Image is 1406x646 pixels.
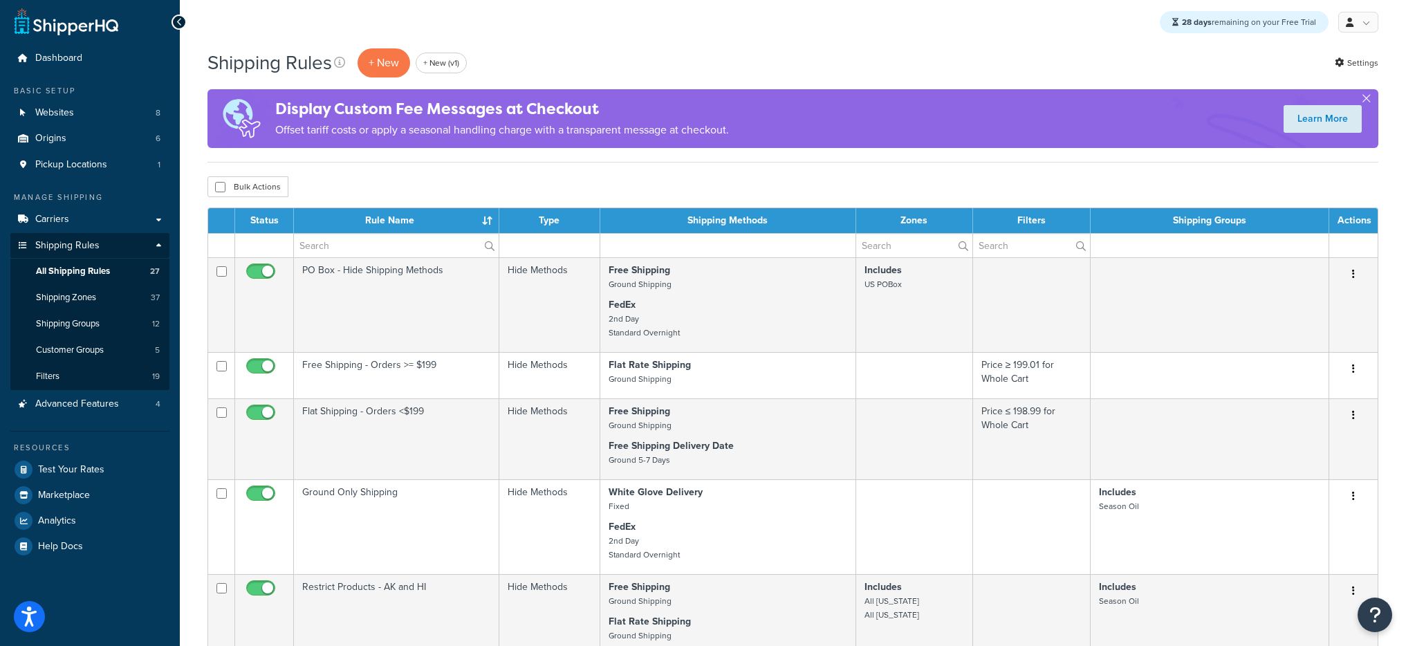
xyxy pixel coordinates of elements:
[499,479,600,574] td: Hide Methods
[499,398,600,479] td: Hide Methods
[499,257,600,352] td: Hide Methods
[10,442,169,454] div: Resources
[609,519,636,534] strong: FedEx
[158,159,160,171] span: 1
[609,373,672,385] small: Ground Shipping
[973,352,1091,398] td: Price ≥ 199.01 for Whole Cart
[150,266,160,277] span: 27
[10,192,169,203] div: Manage Shipping
[36,318,100,330] span: Shipping Groups
[609,297,636,312] strong: FedEx
[15,8,118,35] a: ShipperHQ Home
[10,126,169,151] a: Origins 6
[294,234,499,257] input: Search
[609,629,672,642] small: Ground Shipping
[609,595,672,607] small: Ground Shipping
[10,311,169,337] a: Shipping Groups 12
[10,285,169,311] a: Shipping Zones 37
[10,364,169,389] a: Filters 19
[10,457,169,482] a: Test Your Rates
[10,126,169,151] li: Origins
[152,318,160,330] span: 12
[973,398,1091,479] td: Price ≤ 198.99 for Whole Cart
[35,398,119,410] span: Advanced Features
[1358,598,1392,632] button: Open Resource Center
[609,454,670,466] small: Ground 5-7 Days
[499,352,600,398] td: Hide Methods
[1099,500,1139,513] small: Season Oil
[10,483,169,508] a: Marketplace
[864,263,902,277] strong: Includes
[35,159,107,171] span: Pickup Locations
[275,120,729,140] p: Offset tariff costs or apply a seasonal handling charge with a transparent message at checkout.
[609,263,670,277] strong: Free Shipping
[10,338,169,363] li: Customer Groups
[973,208,1091,233] th: Filters
[10,534,169,559] a: Help Docs
[1160,11,1329,33] div: remaining on your Free Trial
[856,208,973,233] th: Zones
[10,152,169,178] li: Pickup Locations
[207,89,275,148] img: duties-banner-06bc72dcb5fe05cb3f9472aba00be2ae8eb53ab6f0d8bb03d382ba314ac3c341.png
[10,311,169,337] li: Shipping Groups
[10,364,169,389] li: Filters
[10,259,169,284] li: All Shipping Rules
[156,398,160,410] span: 4
[151,292,160,304] span: 37
[36,266,110,277] span: All Shipping Rules
[609,419,672,432] small: Ground Shipping
[609,358,691,372] strong: Flat Rate Shipping
[609,278,672,290] small: Ground Shipping
[973,234,1090,257] input: Search
[10,46,169,71] a: Dashboard
[609,404,670,418] strong: Free Shipping
[207,49,332,76] h1: Shipping Rules
[156,107,160,119] span: 8
[609,313,680,339] small: 2nd Day Standard Overnight
[35,53,82,64] span: Dashboard
[38,464,104,476] span: Test Your Rates
[1091,208,1329,233] th: Shipping Groups
[10,508,169,533] a: Analytics
[856,234,972,257] input: Search
[38,515,76,527] span: Analytics
[10,100,169,126] li: Websites
[294,257,499,352] td: PO Box - Hide Shipping Methods
[155,344,160,356] span: 5
[36,344,104,356] span: Customer Groups
[10,85,169,97] div: Basic Setup
[10,391,169,417] a: Advanced Features 4
[10,233,169,259] a: Shipping Rules
[358,48,410,77] p: + New
[35,240,100,252] span: Shipping Rules
[207,176,288,197] button: Bulk Actions
[609,500,629,513] small: Fixed
[864,278,902,290] small: US POBox
[864,595,919,621] small: All [US_STATE] All [US_STATE]
[152,371,160,382] span: 19
[1182,16,1212,28] strong: 28 days
[864,580,902,594] strong: Includes
[1099,595,1139,607] small: Season Oil
[10,259,169,284] a: All Shipping Rules 27
[1284,105,1362,133] a: Learn More
[10,338,169,363] a: Customer Groups 5
[10,100,169,126] a: Websites 8
[10,152,169,178] a: Pickup Locations 1
[416,53,467,73] a: + New (v1)
[156,133,160,145] span: 6
[10,207,169,232] a: Carriers
[609,439,734,453] strong: Free Shipping Delivery Date
[36,292,96,304] span: Shipping Zones
[38,490,90,501] span: Marketplace
[275,98,729,120] h4: Display Custom Fee Messages at Checkout
[10,285,169,311] li: Shipping Zones
[600,208,856,233] th: Shipping Methods
[294,352,499,398] td: Free Shipping - Orders >= $199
